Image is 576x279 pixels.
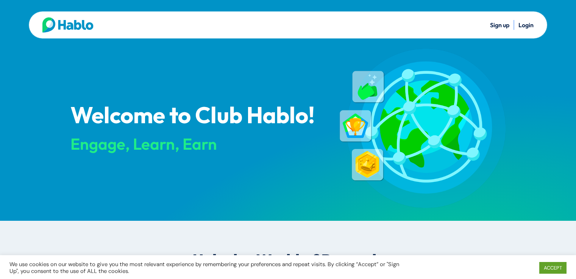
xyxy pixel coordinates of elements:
a: Login [518,21,534,29]
div: Engage, Learn, Earn [70,135,326,153]
img: Hablo logo main 2 [42,17,94,33]
a: ACCEPT [539,262,567,274]
a: Sign up [490,21,509,29]
div: We use cookies on our website to give you the most relevant experience by remembering your prefer... [9,261,400,274]
p: Welcome to Club Hablo! [70,104,326,129]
